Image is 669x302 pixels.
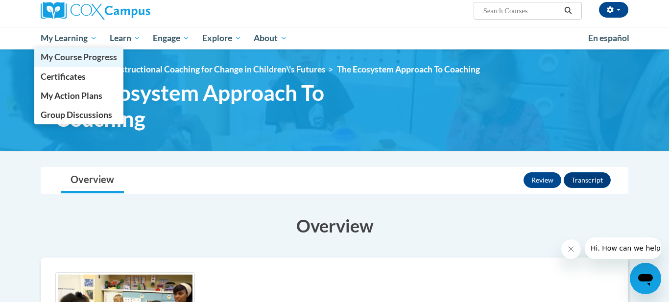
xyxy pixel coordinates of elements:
a: Certificates [34,67,123,86]
span: Learn [110,32,141,44]
a: Group Discussions [34,105,123,124]
a: Learn [103,27,147,49]
a: My Action Plans [34,86,123,105]
a: Explore [196,27,248,49]
a: Course 1: Instructional Coaching for Change in Children\'s Futures [75,64,326,74]
button: Account Settings [599,2,628,18]
span: My Learning [41,32,97,44]
span: My Course Progress [41,52,117,62]
a: About [248,27,294,49]
span: The Ecosystem Approach To Coaching [55,80,393,132]
input: Search Courses [482,5,561,17]
button: Review [524,172,561,188]
iframe: Message from company [585,237,661,259]
a: Engage [146,27,196,49]
a: En español [582,28,636,48]
button: Search [561,5,575,17]
img: Cox Campus [41,2,150,20]
a: My Learning [34,27,103,49]
span: Explore [202,32,241,44]
span: Group Discussions [41,110,112,120]
span: Hi. How can we help? [6,7,79,15]
span: The Ecosystem Approach To Coaching [337,64,480,74]
h3: Overview [41,213,628,238]
span: About [254,32,287,44]
iframe: Button to launch messaging window [630,263,661,294]
span: En español [588,33,629,43]
div: Main menu [26,27,643,49]
iframe: Close message [561,239,581,259]
span: Certificates [41,71,86,82]
a: Overview [61,167,124,193]
button: Transcript [564,172,611,188]
span: Engage [153,32,190,44]
span: My Action Plans [41,91,102,101]
a: Cox Campus [41,2,227,20]
a: My Course Progress [34,47,123,67]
